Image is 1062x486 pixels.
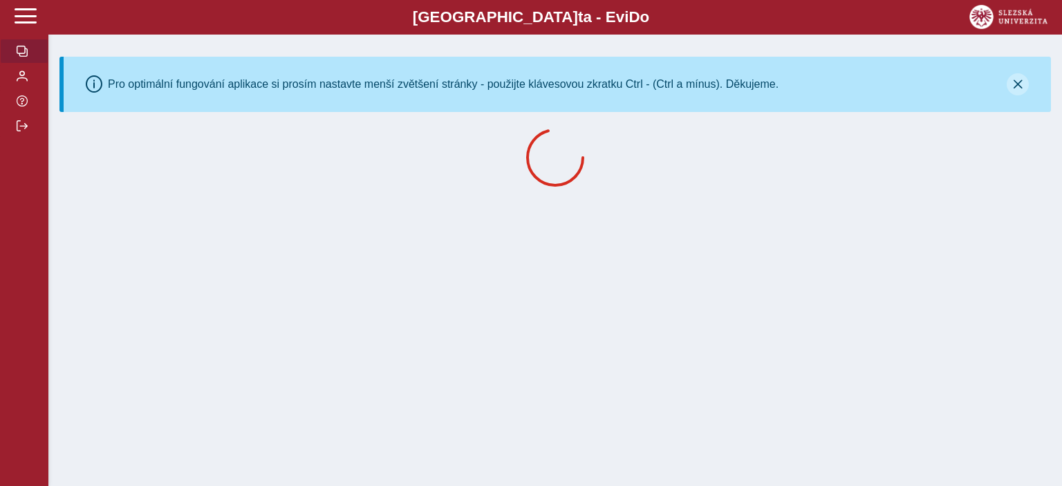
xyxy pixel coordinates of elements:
b: [GEOGRAPHIC_DATA] a - Evi [41,8,1021,26]
div: Pro optimální fungování aplikace si prosím nastavte menší zvětšení stránky - použijte klávesovou ... [108,78,779,91]
img: logo_web_su.png [969,5,1047,29]
span: t [578,8,583,26]
span: D [628,8,640,26]
span: o [640,8,650,26]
